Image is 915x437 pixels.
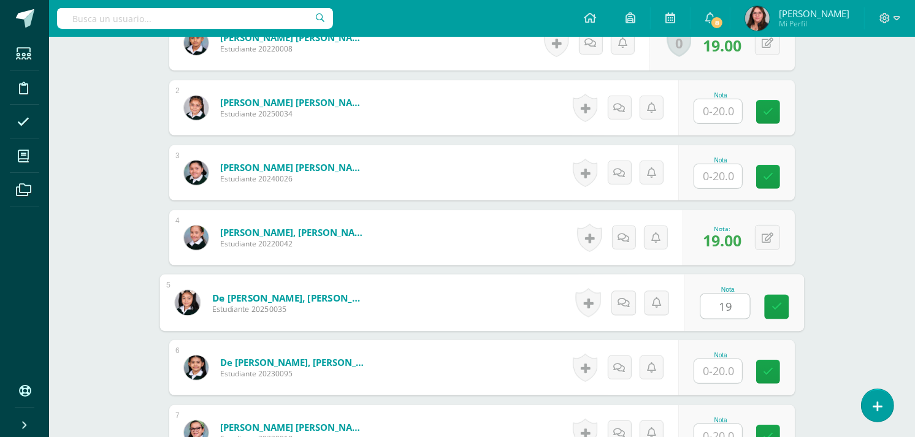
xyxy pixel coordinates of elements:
[694,99,742,123] input: 0-20.0
[694,417,748,424] div: Nota
[694,92,748,99] div: Nota
[694,164,742,188] input: 0-20.0
[212,304,364,315] span: Estudiante 20250035
[667,29,691,57] a: 0
[700,286,756,293] div: Nota
[779,18,849,29] span: Mi Perfil
[220,44,367,54] span: Estudiante 20220008
[184,31,209,55] img: fbe59f13b6c16b7f87babe46d3c73783.png
[703,35,741,56] span: 19.00
[184,355,209,380] img: c31606e19f18a031792d88a6ae549f9c.png
[701,294,750,319] input: 0-20.0
[220,173,367,184] span: Estudiante 20240026
[220,356,367,368] a: de [PERSON_NAME], [PERSON_NAME]
[220,108,367,119] span: Estudiante 20250034
[694,359,742,383] input: 0-20.0
[184,96,209,120] img: 941254f8f6f1d9bec1b43ea8def0b61f.png
[184,161,209,185] img: a46d87d26a2b655cda648f0ddc069436.png
[220,368,367,379] span: Estudiante 20230095
[779,7,849,20] span: [PERSON_NAME]
[220,31,367,44] a: [PERSON_NAME] [PERSON_NAME]
[694,352,748,359] div: Nota
[220,161,367,173] a: [PERSON_NAME] [PERSON_NAME]
[175,290,200,315] img: f1e2a8a46fe0d68585e4c43ad9b388c0.png
[710,16,724,29] span: 8
[745,6,770,31] img: a350bbd67ea0b1332974b310169efa85.png
[703,224,741,233] div: Nota:
[220,96,367,108] a: [PERSON_NAME] [PERSON_NAME]
[220,238,367,249] span: Estudiante 20220042
[57,8,333,29] input: Busca un usuario...
[220,226,367,238] a: [PERSON_NAME], [PERSON_NAME]
[212,291,364,304] a: de [PERSON_NAME], [PERSON_NAME]
[184,226,209,250] img: cb91a9612e9798cff4f7dfda12663585.png
[220,421,367,433] a: [PERSON_NAME] [PERSON_NAME]
[703,230,741,251] span: 19.00
[694,157,748,164] div: Nota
